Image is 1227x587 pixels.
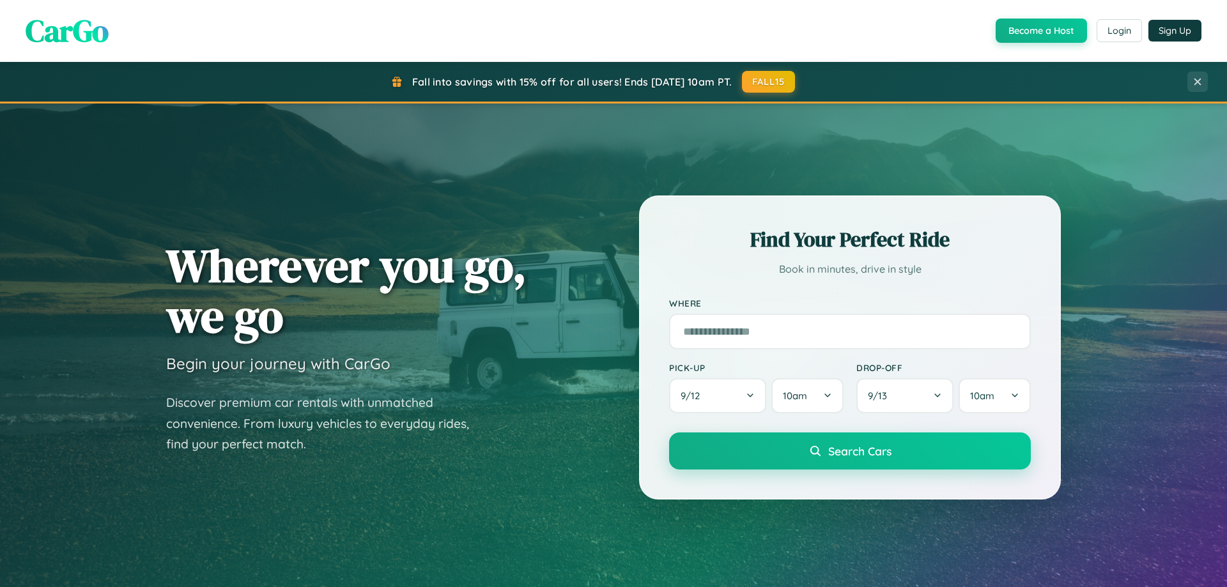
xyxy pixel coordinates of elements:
[959,378,1031,413] button: 10am
[856,378,953,413] button: 9/13
[669,378,766,413] button: 9/12
[669,298,1031,309] label: Where
[166,240,527,341] h1: Wherever you go, we go
[166,392,486,455] p: Discover premium car rentals with unmatched convenience. From luxury vehicles to everyday rides, ...
[1097,19,1142,42] button: Login
[669,260,1031,278] p: Book in minutes, drive in style
[412,75,732,88] span: Fall into savings with 15% off for all users! Ends [DATE] 10am PT.
[669,362,844,373] label: Pick-up
[669,432,1031,469] button: Search Cars
[1148,20,1201,42] button: Sign Up
[828,444,891,458] span: Search Cars
[783,390,807,402] span: 10am
[681,390,706,402] span: 9 / 12
[771,378,844,413] button: 10am
[742,71,796,93] button: FALL15
[26,10,109,52] span: CarGo
[996,19,1087,43] button: Become a Host
[868,390,893,402] span: 9 / 13
[669,225,1031,254] h2: Find Your Perfect Ride
[970,390,994,402] span: 10am
[166,354,390,373] h3: Begin your journey with CarGo
[856,362,1031,373] label: Drop-off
